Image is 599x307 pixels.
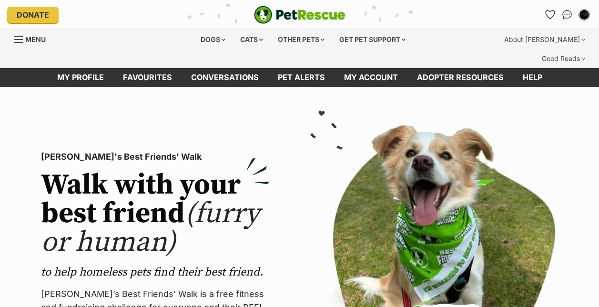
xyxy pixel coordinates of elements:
a: Help [513,68,552,87]
ul: Account quick links [542,7,592,22]
span: Menu [25,35,46,43]
a: My account [335,68,407,87]
button: My account [577,7,592,22]
div: Other pets [271,30,331,49]
div: Dogs [194,30,232,49]
img: Dakota Bailey profile pic [579,10,589,20]
a: Favourites [542,7,558,22]
div: Get pet support [333,30,412,49]
a: My profile [48,68,113,87]
a: Menu [14,30,52,47]
h2: Walk with your best friend [41,171,270,257]
a: PetRescue [254,6,345,24]
a: Adopter resources [407,68,513,87]
p: to help homeless pets find their best friend. [41,265,270,280]
a: Pet alerts [268,68,335,87]
div: Good Reads [535,49,592,68]
img: chat-41dd97257d64d25036548639549fe6c8038ab92f7586957e7f3b1b290dea8141.svg [562,10,572,20]
img: logo-e224e6f780fb5917bec1dbf3a21bbac754714ae5b6737aabdf751b685950b380.svg [254,6,345,24]
p: [PERSON_NAME]'s Best Friends' Walk [41,150,270,164]
div: Cats [234,30,270,49]
a: Conversations [559,7,575,22]
a: Favourites [113,68,182,87]
div: About [PERSON_NAME] [497,30,592,49]
a: conversations [182,68,268,87]
span: (furry or human) [41,196,260,260]
a: Donate [7,7,59,23]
